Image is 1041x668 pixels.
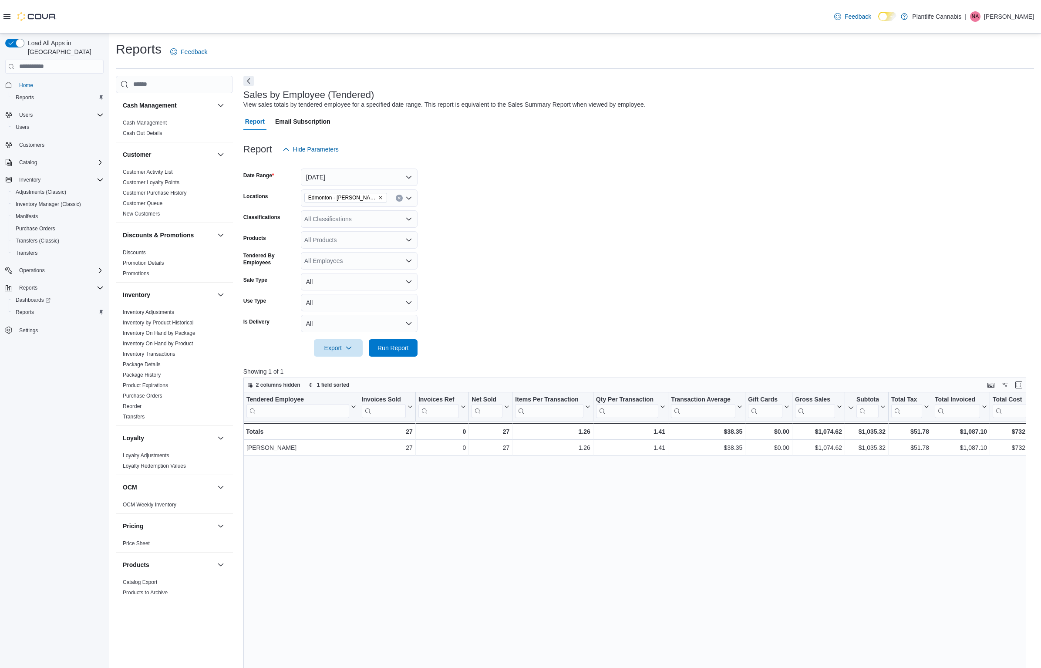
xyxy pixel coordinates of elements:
[116,577,233,601] div: Products
[377,344,409,352] span: Run Report
[405,236,412,243] button: Open list of options
[848,395,886,418] button: Subtotal
[12,92,37,103] a: Reports
[305,380,353,390] button: 1 field sorted
[19,176,40,183] span: Inventory
[515,395,583,418] div: Items Per Transaction
[16,213,38,220] span: Manifests
[16,139,104,150] span: Customers
[472,426,509,437] div: 27
[16,80,104,91] span: Home
[848,426,886,437] div: $1,035.32
[16,265,48,276] button: Operations
[12,307,37,317] a: Reports
[16,309,34,316] span: Reports
[12,248,41,258] a: Transfers
[116,538,233,552] div: Pricing
[935,395,980,404] div: Total Invoiced
[123,351,175,358] span: Inventory Transactions
[304,193,387,202] span: Edmonton - Hollick Kenyon
[123,211,160,217] a: New Customers
[16,265,104,276] span: Operations
[2,174,107,186] button: Inventory
[1014,380,1024,390] button: Enter fullscreen
[17,12,57,21] img: Cova
[2,282,107,294] button: Reports
[123,434,214,442] button: Loyalty
[116,118,233,142] div: Cash Management
[123,231,214,240] button: Discounts & Promotions
[16,110,36,120] button: Users
[123,579,157,585] a: Catalog Export
[2,264,107,277] button: Operations
[123,340,193,347] span: Inventory On Hand by Product
[12,223,104,234] span: Purchase Orders
[116,247,233,282] div: Discounts & Promotions
[123,101,177,110] h3: Cash Management
[9,247,107,259] button: Transfers
[16,110,104,120] span: Users
[596,442,665,453] div: 1.41
[671,395,735,404] div: Transaction Average
[243,100,646,109] div: View sales totals by tendered employee for a specified date range. This report is equivalent to t...
[9,294,107,306] a: Dashboards
[123,169,173,175] a: Customer Activity List
[12,187,70,197] a: Adjustments (Classic)
[123,382,168,389] span: Product Expirations
[16,94,34,101] span: Reports
[970,11,980,22] div: Nick Andruik
[671,442,742,453] div: $38.35
[123,540,150,547] a: Price Sheet
[243,235,266,242] label: Products
[246,442,356,453] div: [PERSON_NAME]
[243,193,268,200] label: Locations
[845,12,871,21] span: Feedback
[596,426,665,437] div: 1.41
[123,150,151,159] h3: Customer
[2,138,107,151] button: Customers
[993,426,1034,437] div: $732.36
[12,307,104,317] span: Reports
[319,339,357,357] span: Export
[12,92,104,103] span: Reports
[123,130,162,136] a: Cash Out Details
[1000,380,1010,390] button: Display options
[418,395,466,418] button: Invoices Ref
[891,442,929,453] div: $51.78
[123,361,161,368] a: Package Details
[123,483,214,492] button: OCM
[123,590,168,596] a: Products to Archive
[123,119,167,126] span: Cash Management
[123,522,214,530] button: Pricing
[831,8,875,25] a: Feedback
[243,367,1034,376] p: Showing 1 of 1
[795,426,842,437] div: $1,074.62
[993,442,1034,453] div: $732.36
[19,82,33,89] span: Home
[246,426,356,437] div: Totals
[19,327,38,334] span: Settings
[361,426,412,437] div: 27
[123,309,174,315] a: Inventory Adjustments
[243,76,254,86] button: Next
[123,393,162,399] a: Purchase Orders
[19,284,37,291] span: Reports
[216,482,226,493] button: OCM
[993,395,1027,404] div: Total Cost
[256,381,300,388] span: 2 columns hidden
[12,187,104,197] span: Adjustments (Classic)
[12,236,104,246] span: Transfers (Classic)
[123,189,187,196] span: Customer Purchase History
[243,144,272,155] h3: Report
[2,79,107,91] button: Home
[2,156,107,169] button: Catalog
[123,120,167,126] a: Cash Management
[301,169,418,186] button: [DATE]
[123,270,149,277] a: Promotions
[16,140,48,150] a: Customers
[301,315,418,332] button: All
[515,426,590,437] div: 1.26
[16,157,104,168] span: Catalog
[671,426,742,437] div: $38.35
[243,214,280,221] label: Classifications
